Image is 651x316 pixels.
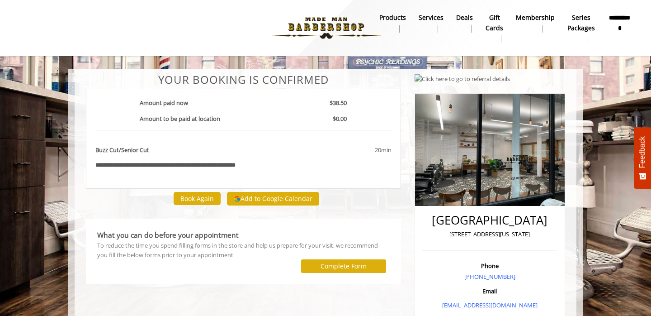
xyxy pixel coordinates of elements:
[321,263,367,270] label: Complete Form
[174,192,221,205] button: Book Again
[450,11,479,35] a: DealsDeals
[425,288,555,294] h3: Email
[97,241,390,260] div: To reduce the time you spend filling forms in the store and help us prepare for your visit, we re...
[333,115,347,123] b: $0.00
[567,13,595,33] b: Series packages
[509,11,561,35] a: MembershipMembership
[412,11,450,35] a: ServicesServices
[425,230,555,239] p: [STREET_ADDRESS][US_STATE]
[456,13,473,23] b: Deals
[86,74,401,86] center: Your Booking is confirmed
[464,273,515,281] a: [PHONE_NUMBER]
[373,11,412,35] a: Productsproducts
[140,99,188,107] b: Amount paid now
[419,13,443,23] b: Services
[302,145,391,155] div: 20min
[227,192,319,206] button: Add to Google Calendar
[561,11,601,45] a: Series packagesSeries packages
[95,145,149,155] b: Buzz Cut/Senior Cut
[634,127,651,189] button: Feedback - Show survey
[638,136,646,168] span: Feedback
[425,214,555,227] h2: [GEOGRAPHIC_DATA]
[415,74,510,84] img: Click here to go to referral details
[301,259,386,273] button: Complete Form
[479,11,509,45] a: Gift cardsgift cards
[97,230,239,240] b: What you can do before your appointment
[442,301,538,309] a: [EMAIL_ADDRESS][DOMAIN_NAME]
[425,263,555,269] h3: Phone
[330,99,347,107] b: $38.50
[486,13,503,33] b: gift cards
[516,13,555,23] b: Membership
[140,115,220,123] b: Amount to be paid at location
[379,13,406,23] b: products
[264,3,388,53] img: Made Man Barbershop logo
